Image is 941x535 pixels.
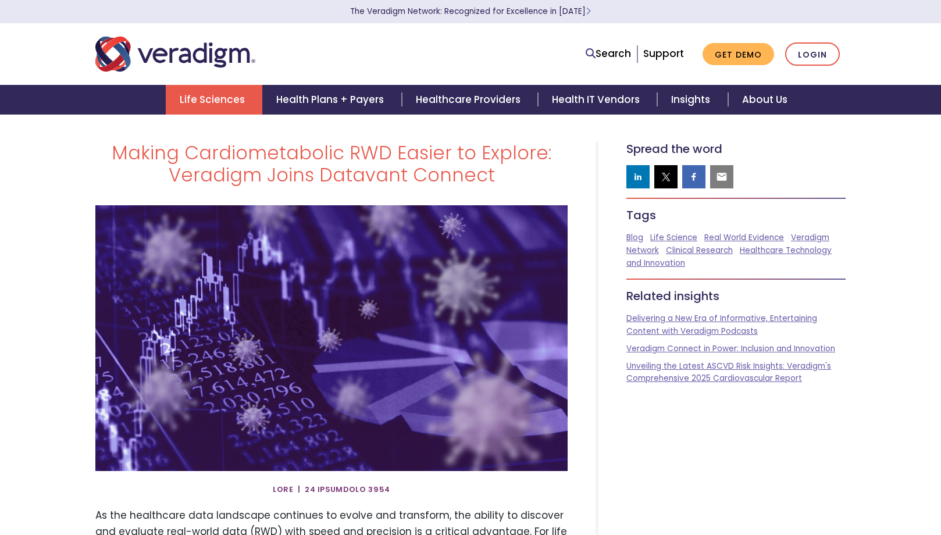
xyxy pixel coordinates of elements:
img: twitter sharing button [660,171,672,183]
a: Veradigm Network [626,232,829,256]
a: Clinical Research [666,245,733,256]
h1: Making Cardiometabolic RWD Easier to Explore: Veradigm Joins Datavant Connect [95,142,568,187]
a: Healthcare Providers [402,85,538,115]
a: The Veradigm Network: Recognized for Excellence in [DATE]Learn More [350,6,591,17]
img: email sharing button [716,171,728,183]
a: Life Sciences [166,85,262,115]
img: facebook sharing button [688,171,700,183]
a: Get Demo [703,43,774,66]
a: About Us [728,85,801,115]
span: Learn More [586,6,591,17]
a: Veradigm Connect in Power: Inclusion and Innovation [626,343,835,354]
a: Login [785,42,840,66]
a: Search [586,46,631,62]
a: Blog [626,232,643,243]
a: Delivering a New Era of Informative, Entertaining Content with Veradigm Podcasts [626,313,817,337]
a: Real World Evidence [704,232,784,243]
h5: Spread the word [626,142,846,156]
a: Support [643,47,684,60]
a: Healthcare Technology and Innovation [626,245,832,269]
img: Veradigm logo [95,35,255,73]
a: Health IT Vendors [538,85,657,115]
a: Health Plans + Payers [262,85,401,115]
span: Lore | 24 Ipsumdolo 3954 [273,480,390,499]
a: Unveiling the Latest ASCVD Risk Insights: Veradigm's Comprehensive 2025 Cardiovascular Report [626,361,831,384]
img: linkedin sharing button [632,171,644,183]
h5: Related insights [626,289,846,303]
h5: Tags [626,208,846,222]
a: Insights [657,85,728,115]
a: Life Science [650,232,697,243]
